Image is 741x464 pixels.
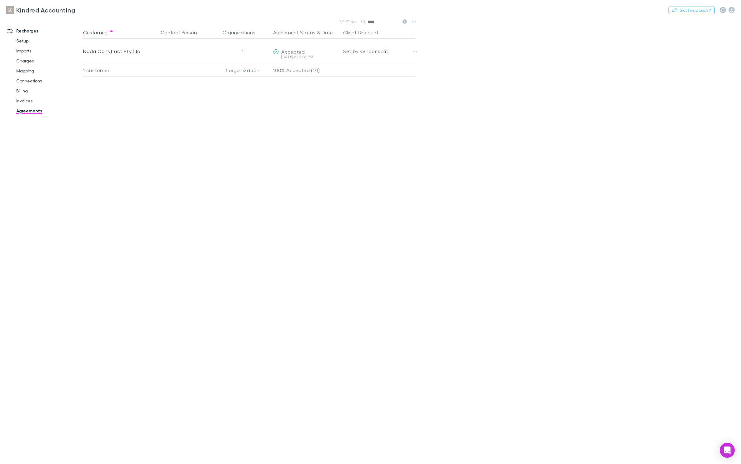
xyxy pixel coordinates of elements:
div: Set by vendor split [343,39,416,64]
p: 100% Accepted (1/1) [273,64,338,76]
div: [DATE] at 2:06 PM [273,55,338,59]
a: Setup [10,36,82,46]
h3: Kindred Accounting [16,6,75,14]
a: Agreements [10,106,82,116]
a: Billing [10,86,82,96]
a: Charges [10,56,82,66]
button: Got Feedback? [668,7,715,14]
a: Connections [10,76,82,86]
a: Mapping [10,66,82,76]
div: Open Intercom Messenger [720,443,735,458]
button: Contact Person [161,26,204,39]
span: Accepted [281,49,305,55]
a: Imports [10,46,82,56]
div: Nada Construct Pty Ltd [83,39,156,64]
img: Kindred Accounting's Logo [6,6,14,14]
a: Kindred Accounting [3,2,79,17]
div: 1 customer [83,64,158,77]
div: & [273,26,338,39]
button: Customer [83,26,114,39]
div: 1 [214,39,271,64]
button: Organizations [223,26,263,39]
button: Agreement Status [273,26,315,39]
div: 1 organization [214,64,271,77]
a: Recharges [1,26,82,36]
button: Date [322,26,333,39]
button: Filter [336,18,360,26]
a: Invoices [10,96,82,106]
button: Client Discount [343,26,386,39]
